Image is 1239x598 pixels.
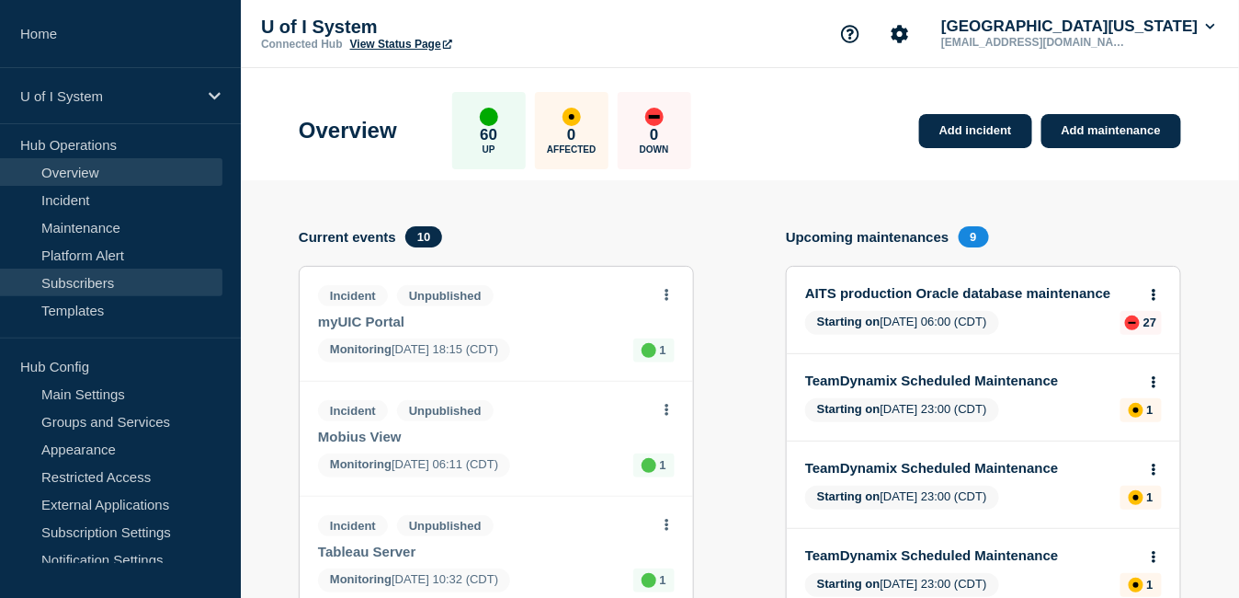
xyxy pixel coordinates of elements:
[1129,403,1143,418] div: affected
[1125,316,1140,330] div: down
[318,429,650,444] a: Mobius View
[405,226,442,247] span: 10
[938,36,1129,49] p: [EMAIL_ADDRESS][DOMAIN_NAME]
[350,38,452,51] a: View Status Page
[318,569,510,592] span: [DATE] 10:32 (CDT)
[318,454,510,477] span: [DATE] 06:11 (CDT)
[299,229,396,245] h4: Current events
[660,458,666,472] p: 1
[817,315,881,328] span: Starting on
[660,343,666,357] p: 1
[397,285,494,306] span: Unpublished
[919,114,1032,148] a: Add incident
[817,577,881,591] span: Starting on
[805,547,1137,563] a: TeamDynamix Scheduled Maintenance
[330,572,392,586] span: Monitoring
[20,88,197,104] p: U of I System
[645,108,664,126] div: down
[959,226,989,247] span: 9
[805,486,999,510] span: [DATE] 23:00 (CDT)
[480,126,497,144] p: 60
[642,343,656,358] div: up
[805,460,1137,476] a: TeamDynamix Scheduled Maintenance
[547,144,596,155] p: Affected
[1147,490,1154,504] p: 1
[831,15,870,53] button: Support
[817,402,881,416] span: Starting on
[786,229,949,245] h4: Upcoming maintenances
[480,108,498,126] div: up
[397,515,494,536] span: Unpublished
[567,126,575,144] p: 0
[1143,316,1156,329] p: 27
[805,573,999,597] span: [DATE] 23:00 (CDT)
[1041,114,1181,148] a: Add maintenance
[330,342,392,356] span: Monitoring
[299,118,397,144] h1: Overview
[483,144,495,155] p: Up
[397,400,494,421] span: Unpublished
[318,515,388,536] span: Incident
[650,126,658,144] p: 0
[640,144,669,155] p: Down
[1147,403,1154,417] p: 1
[318,285,388,306] span: Incident
[261,17,629,38] p: U of I System
[881,15,919,53] button: Account settings
[1129,578,1143,592] div: affected
[318,339,510,362] span: [DATE] 18:15 (CDT)
[1147,578,1154,592] p: 1
[938,17,1219,36] button: [GEOGRAPHIC_DATA][US_STATE]
[660,573,666,587] p: 1
[318,400,388,421] span: Incident
[805,285,1137,301] a: AITS production Oracle database maintenance
[642,458,656,473] div: up
[642,573,656,588] div: up
[261,38,343,51] p: Connected Hub
[817,489,881,503] span: Starting on
[318,544,650,559] a: Tableau Server
[805,373,1137,388] a: TeamDynamix Scheduled Maintenance
[330,457,392,471] span: Monitoring
[563,108,581,126] div: affected
[1129,490,1143,505] div: affected
[805,398,999,422] span: [DATE] 23:00 (CDT)
[805,311,999,335] span: [DATE] 06:00 (CDT)
[318,314,650,329] a: myUIC Portal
